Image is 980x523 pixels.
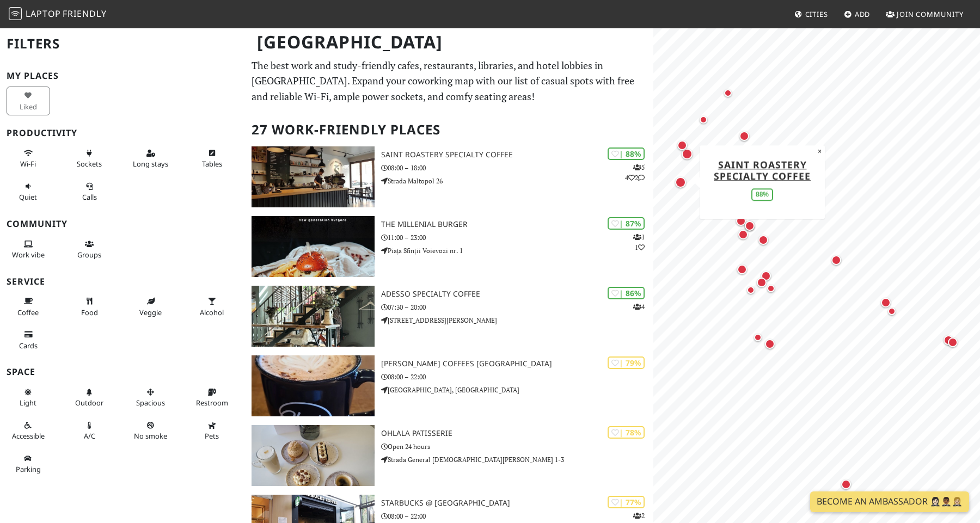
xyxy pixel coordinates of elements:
[139,307,162,317] span: Veggie
[381,245,653,256] p: Piața Sfinții Voievozi nr. 1
[381,441,653,452] p: Open 24 hours
[735,262,749,276] div: Map marker
[381,429,653,438] h3: OhLala Patisserie
[608,287,645,299] div: | 86%
[252,425,375,486] img: OhLala Patisserie
[829,253,843,267] div: Map marker
[790,4,832,24] a: Cities
[7,71,238,81] h3: My Places
[805,9,828,19] span: Cities
[16,464,41,474] span: Parking
[7,383,50,412] button: Light
[252,286,375,347] img: ADESSO Specialty Coffee
[7,128,238,138] h3: Productivity
[245,216,653,277] a: The Millenial Burger | 87% 11 The Millenial Burger 11:00 – 23:00 Piața Sfinții Voievozi nr. 1
[245,146,653,207] a: Saint Roastery Specialty Coffee | 88% 542 Saint Roastery Specialty Coffee 08:00 – 18:00 Strada Ma...
[7,276,238,287] h3: Service
[608,217,645,230] div: | 87%
[82,192,97,202] span: Video/audio calls
[19,341,38,350] span: Credit cards
[763,337,777,351] div: Map marker
[381,163,653,173] p: 08:00 – 18:00
[759,269,773,283] div: Map marker
[12,431,45,441] span: Accessible
[7,292,50,321] button: Coffee
[608,426,645,439] div: | 78%
[248,27,651,57] h1: [GEOGRAPHIC_DATA]
[714,158,811,182] a: Saint Roastery Specialty Coffee
[68,235,112,264] button: Groups
[381,499,653,508] h3: Starbucks @ [GEOGRAPHIC_DATA]
[897,9,964,19] span: Join Community
[839,477,853,491] div: Map marker
[129,383,173,412] button: Spacious
[77,250,101,260] span: Group tables
[673,175,688,190] div: Map marker
[7,219,238,229] h3: Community
[7,325,50,354] button: Cards
[381,385,653,395] p: [GEOGRAPHIC_DATA], [GEOGRAPHIC_DATA]
[885,305,898,318] div: Map marker
[68,416,112,445] button: A/C
[202,159,222,169] span: Work-friendly tables
[252,58,647,104] p: The best work and study-friendly cafes, restaurants, libraries, and hotel lobbies in [GEOGRAPHIC_...
[810,491,969,512] a: Become an Ambassador 🤵🏻‍♀️🤵🏾‍♂️🤵🏼‍♀️
[9,7,22,20] img: LaptopFriendly
[191,416,234,445] button: Pets
[68,292,112,321] button: Food
[946,335,960,349] div: Map marker
[129,416,173,445] button: No smoke
[751,331,764,344] div: Map marker
[17,307,39,317] span: Coffee
[26,8,61,20] span: Laptop
[381,454,653,465] p: Strada General [DEMOGRAPHIC_DATA][PERSON_NAME] 1-3
[133,159,168,169] span: Long stays
[7,235,50,264] button: Work vibe
[679,146,695,162] div: Map marker
[68,383,112,412] button: Outdoor
[381,511,653,521] p: 08:00 – 22:00
[751,188,773,201] div: 88%
[75,398,103,408] span: Outdoor area
[68,177,112,206] button: Calls
[381,315,653,325] p: [STREET_ADDRESS][PERSON_NAME]
[625,162,645,183] p: 5 4 2
[19,192,37,202] span: Quiet
[381,176,653,186] p: Strada Maltopol 26
[252,355,375,416] img: Gloria Jean's Coffees Sun Plaza
[879,296,893,310] div: Map marker
[381,372,653,382] p: 08:00 – 22:00
[191,144,234,173] button: Tables
[9,5,107,24] a: LaptopFriendly LaptopFriendly
[205,431,219,441] span: Pet friendly
[252,146,375,207] img: Saint Roastery Specialty Coffee
[721,87,734,100] div: Map marker
[7,450,50,478] button: Parking
[20,159,36,169] span: Stable Wi-Fi
[252,216,375,277] img: The Millenial Burger
[633,510,645,521] p: 2
[84,431,95,441] span: Air conditioned
[68,144,112,173] button: Sockets
[381,220,653,229] h3: The Millenial Burger
[381,359,653,368] h3: [PERSON_NAME] Coffees [GEOGRAPHIC_DATA]
[196,398,228,408] span: Restroom
[77,159,102,169] span: Power sockets
[755,275,769,290] div: Map marker
[381,302,653,312] p: 07:30 – 20:00
[381,232,653,243] p: 11:00 – 23:00
[81,307,98,317] span: Food
[191,383,234,412] button: Restroom
[633,302,645,312] p: 4
[608,147,645,160] div: | 88%
[20,398,36,408] span: Natural light
[7,27,238,60] h2: Filters
[136,398,165,408] span: Spacious
[608,496,645,508] div: | 77%
[381,290,653,299] h3: ADESSO Specialty Coffee
[764,282,777,295] div: Map marker
[200,307,224,317] span: Alcohol
[63,8,106,20] span: Friendly
[737,129,751,143] div: Map marker
[697,113,710,126] div: Map marker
